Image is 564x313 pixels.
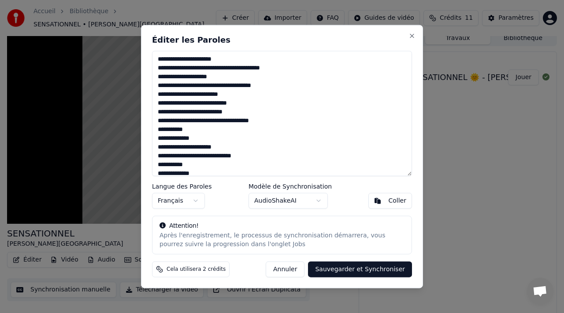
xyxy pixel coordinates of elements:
h2: Éditer les Paroles [152,36,412,44]
button: Coller [368,193,412,208]
div: Après l'enregistrement, le processus de synchronisation démarrera, vous pourrez suivre la progres... [160,231,404,248]
div: Coller [388,196,406,205]
label: Modèle de Synchronisation [249,183,332,189]
span: Cela utilisera 2 crédits [167,266,226,273]
button: Sauvegarder et Synchroniser [308,261,412,277]
button: Annuler [266,261,304,277]
label: Langue des Paroles [152,183,212,189]
div: Attention! [160,221,404,230]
